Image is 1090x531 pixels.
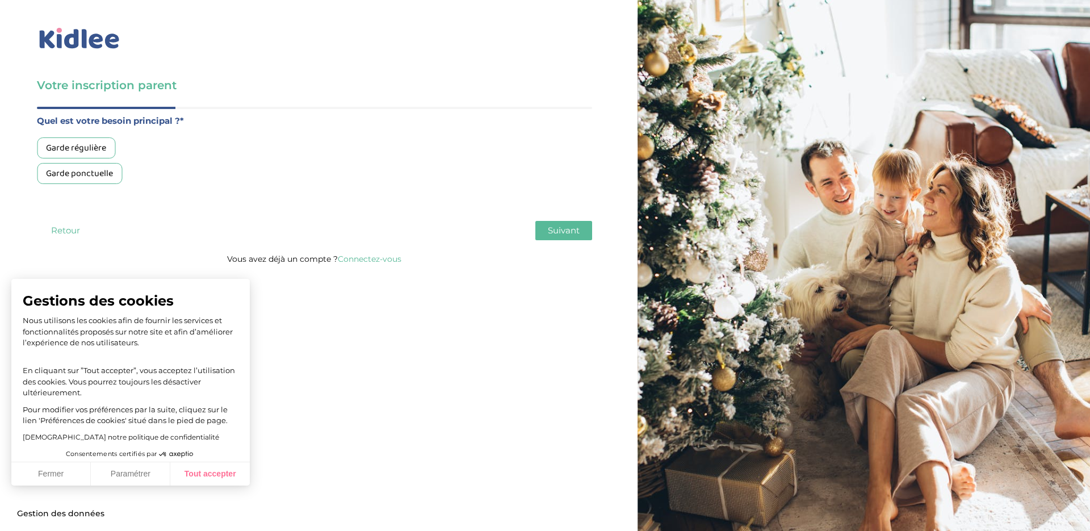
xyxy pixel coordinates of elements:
div: Garde régulière [37,137,115,158]
a: Connectez-vous [338,254,401,264]
a: [DEMOGRAPHIC_DATA] notre politique de confidentialité [23,433,219,441]
p: Nous utilisons les cookies afin de fournir les services et fonctionnalités proposés sur notre sit... [23,315,238,349]
span: Suivant [548,225,580,236]
img: logo_kidlee_bleu [37,26,122,52]
div: Garde ponctuelle [37,163,122,184]
span: Gestion des données [17,509,104,519]
svg: Axeptio [159,437,193,471]
p: Pour modifier vos préférences par la suite, cliquez sur le lien 'Préférences de cookies' situé da... [23,404,238,427]
button: Fermer le widget sans consentement [10,502,111,526]
button: Consentements certifiés par [60,447,201,462]
span: Consentements certifiés par [66,451,157,457]
p: Vous avez déjà un compte ? [37,252,592,266]
button: Fermer [11,462,91,486]
span: Gestions des cookies [23,292,238,310]
button: Retour [37,221,94,240]
button: Suivant [535,221,592,240]
button: Tout accepter [170,462,250,486]
button: Paramétrer [91,462,170,486]
p: En cliquant sur ”Tout accepter”, vous acceptez l’utilisation des cookies. Vous pourrez toujours l... [23,354,238,399]
h3: Votre inscription parent [37,77,592,93]
label: Quel est votre besoin principal ?* [37,114,592,128]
